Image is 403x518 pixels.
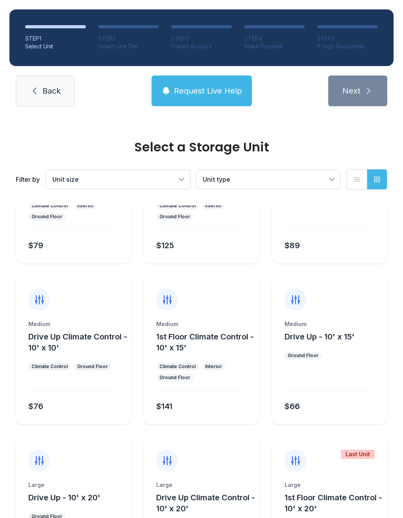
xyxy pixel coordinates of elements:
div: STEP 2 [98,35,159,42]
div: Large [285,481,375,489]
div: $66 [285,401,300,412]
div: Medium [285,320,375,328]
span: 1st Floor Climate Control - 10' x 15' [156,332,254,352]
span: 1st Floor Climate Control - 10' x 20' [285,493,382,513]
div: E-Sign Documents [317,42,378,50]
button: Drive Up - 10' x 20' [28,492,100,503]
span: Drive Up - 10' x 20' [28,493,100,502]
div: Select a Storage Unit [16,141,387,153]
button: Drive Up Climate Control - 10' x 20' [156,492,256,514]
div: $141 [156,401,172,412]
div: Climate Control [31,363,68,370]
div: Large [28,481,118,489]
span: Drive Up Climate Control - 10' x 10' [28,332,127,352]
div: Interior [205,203,222,209]
div: Create Account [171,42,232,50]
span: Unit size [52,175,79,183]
div: STEP 4 [244,35,305,42]
div: STEP 5 [317,35,378,42]
div: Climate Control [31,203,68,209]
div: Climate Control [159,203,196,209]
div: Select Unit Tier [98,42,159,50]
div: Filter by [16,175,40,184]
div: Climate Control [159,363,196,370]
span: Back [43,85,61,96]
span: Unit type [203,175,230,183]
div: STEP 1 [25,35,86,42]
button: Unit size [46,170,190,189]
div: Ground Floor [31,214,62,220]
div: Ground Floor [159,374,190,381]
div: Medium [28,320,118,328]
button: Unit type [196,170,340,189]
button: Drive Up Climate Control - 10' x 10' [28,331,128,353]
div: $79 [28,240,43,251]
button: 1st Floor Climate Control - 10' x 20' [285,492,384,514]
div: Make Payment [244,42,305,50]
span: Request Live Help [174,85,242,96]
div: $76 [28,401,43,412]
div: Large [156,481,246,489]
div: $125 [156,240,174,251]
div: Ground Floor [77,363,108,370]
button: 1st Floor Climate Control - 10' x 15' [156,331,256,353]
div: Medium [156,320,246,328]
button: Drive Up - 10' x 15' [285,331,355,342]
span: Drive Up Climate Control - 10' x 20' [156,493,255,513]
span: Drive Up - 10' x 15' [285,332,355,341]
div: Select Unit [25,42,86,50]
div: Interior [77,203,94,209]
div: Interior [205,363,222,370]
div: Ground Floor [288,352,318,359]
div: Ground Floor [159,214,190,220]
div: STEP 3 [171,35,232,42]
div: Last Unit [341,450,375,459]
div: $89 [285,240,300,251]
span: Next [342,85,360,96]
